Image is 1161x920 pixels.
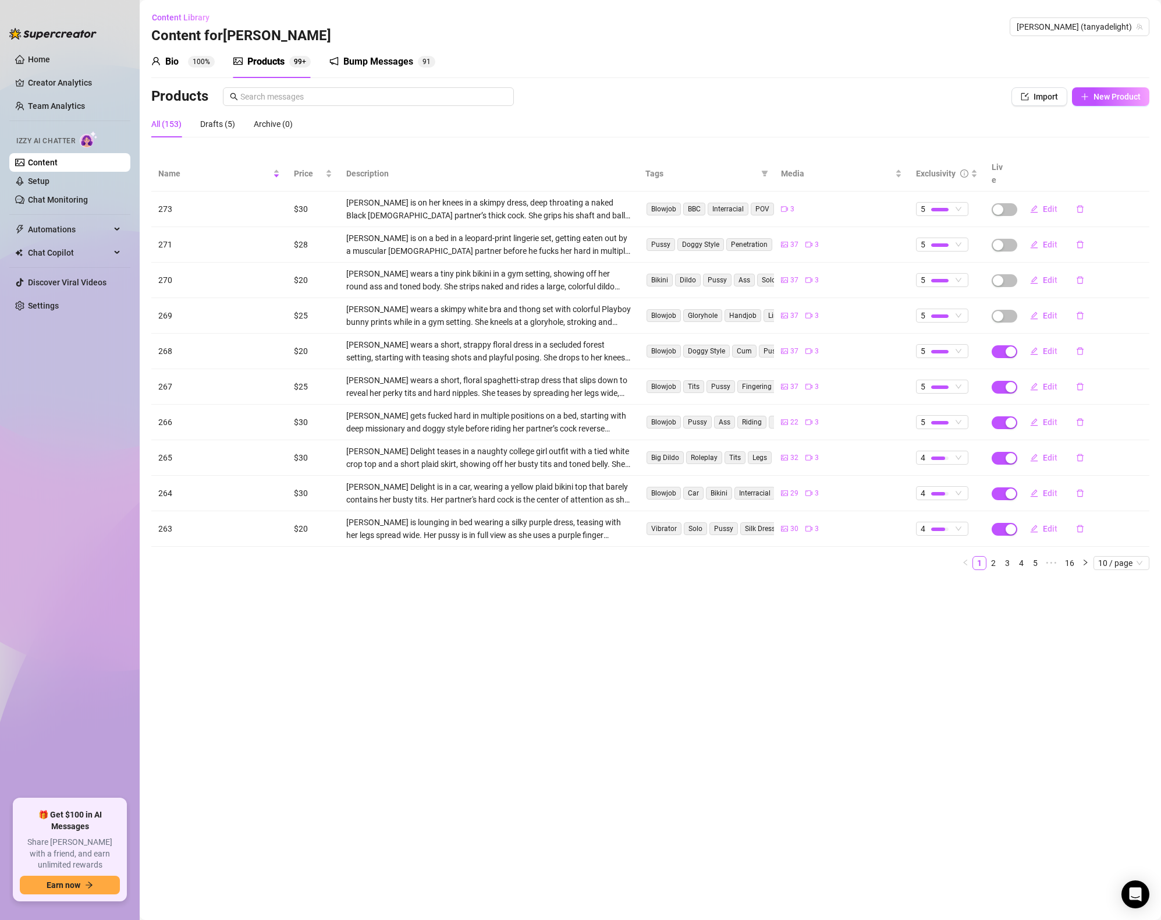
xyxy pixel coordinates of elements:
[921,451,925,464] span: 4
[1043,311,1057,320] span: Edit
[287,369,339,405] td: $25
[151,405,287,440] td: 266
[28,55,50,64] a: Home
[734,487,775,500] span: Interracial
[647,203,681,215] span: Blowjob
[1076,418,1084,426] span: delete
[151,369,287,405] td: 267
[790,346,798,357] span: 37
[1015,557,1028,569] a: 4
[921,380,925,393] span: 5
[1098,557,1145,569] span: 10 / page
[708,203,748,215] span: Interracial
[15,225,24,234] span: thunderbolt
[346,232,632,257] div: [PERSON_NAME] is on a bed in a leopard-print lingerie set, getting eaten out by a muscular [DEMOG...
[151,476,287,511] td: 264
[1078,556,1092,570] button: right
[815,488,819,499] span: 3
[427,58,431,66] span: 1
[1043,489,1057,498] span: Edit
[921,522,925,535] span: 4
[1076,312,1084,320] span: delete
[346,516,632,542] div: [PERSON_NAME] is lounging in bed wearing a silky purple dress, teasing with her legs spread wide....
[1082,559,1089,566] span: right
[683,345,730,358] span: Doggy Style
[647,416,681,429] span: Blowjob
[647,487,681,500] span: Blowjob
[1021,306,1067,325] button: Edit
[921,487,925,500] span: 4
[188,56,215,68] sup: 100%
[80,131,98,148] img: AI Chatter
[1042,556,1061,570] li: Next 5 Pages
[1017,18,1142,36] span: Tanya (tanyadelight)
[703,274,732,286] span: Pussy
[346,374,632,399] div: [PERSON_NAME] wears a short, floral spaghetti-strap dress that slips down to reveal her perky tit...
[151,27,331,45] h3: Content for [PERSON_NAME]
[647,380,681,393] span: Blowjob
[1001,557,1014,569] a: 3
[1029,557,1042,569] a: 5
[781,206,788,213] span: video-camera
[1021,200,1067,218] button: Edit
[1030,525,1038,533] span: edit
[805,277,812,284] span: video-camera
[151,87,208,106] h3: Products
[706,487,732,500] span: Bikini
[683,309,722,322] span: Gloryhole
[805,348,812,355] span: video-camera
[985,156,1014,192] th: Live
[1081,93,1089,101] span: plus
[921,238,925,251] span: 5
[725,451,745,464] span: Tits
[790,488,798,499] span: 29
[151,8,219,27] button: Content Library
[230,93,238,101] span: search
[1072,87,1149,106] button: New Product
[1030,454,1038,462] span: edit
[726,238,772,251] span: Penetration
[151,263,287,298] td: 270
[781,454,788,461] span: picture
[958,556,972,570] li: Previous Page
[28,301,59,310] a: Settings
[781,490,788,497] span: picture
[151,440,287,476] td: 265
[921,345,925,358] span: 5
[1067,377,1093,396] button: delete
[740,522,780,535] span: Silk Dress
[805,525,812,532] span: video-camera
[1043,453,1057,462] span: Edit
[714,416,735,429] span: Ass
[781,277,788,284] span: picture
[647,274,673,286] span: Bikini
[158,167,271,180] span: Name
[1067,200,1093,218] button: delete
[1067,342,1093,360] button: delete
[1067,448,1093,467] button: delete
[815,523,819,535] span: 3
[790,275,798,286] span: 37
[1067,271,1093,289] button: delete
[287,192,339,227] td: $30
[1030,418,1038,426] span: edit
[805,383,812,390] span: video-camera
[761,170,768,177] span: filter
[725,309,761,322] span: Handjob
[815,346,819,357] span: 3
[805,454,812,461] span: video-camera
[921,203,925,215] span: 5
[1021,93,1029,101] span: import
[1076,454,1084,462] span: delete
[684,522,707,535] span: Solo
[287,298,339,334] td: $25
[247,55,285,69] div: Products
[647,522,681,535] span: Vibrator
[1021,413,1067,431] button: Edit
[15,249,23,257] img: Chat Copilot
[815,452,819,463] span: 3
[805,419,812,426] span: video-camera
[1021,519,1067,538] button: Edit
[1043,275,1057,285] span: Edit
[287,405,339,440] td: $30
